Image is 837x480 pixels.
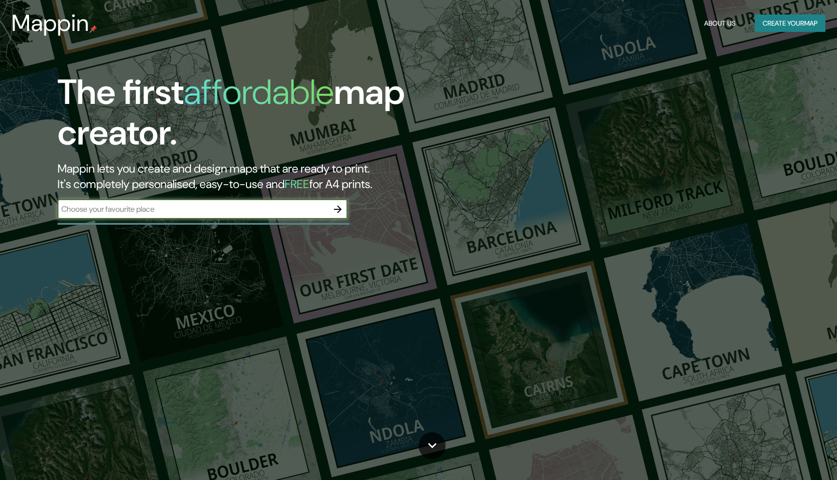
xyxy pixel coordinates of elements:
[58,72,476,161] h1: The first map creator.
[58,161,476,192] h2: Mappin lets you create and design maps that are ready to print. It's completely personalised, eas...
[89,25,97,33] img: mappin-pin
[285,176,309,191] h5: FREE
[700,15,739,32] button: About Us
[755,15,825,32] button: Create yourmap
[184,70,334,115] h1: affordable
[12,10,89,37] h3: Mappin
[58,204,328,215] input: Choose your favourite place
